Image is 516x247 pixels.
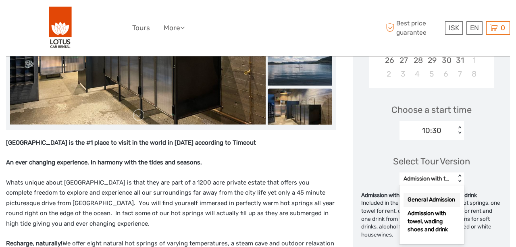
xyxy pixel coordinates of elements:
[396,67,410,81] div: Choose Monday, November 3rd, 2025
[164,22,185,34] a: More
[393,155,470,168] div: Select Tour Version
[132,22,150,34] a: Tours
[449,24,459,32] span: ISK
[422,125,441,136] div: 10:30
[467,54,481,67] div: Choose Saturday, November 1st, 2025
[453,54,467,67] div: Choose Friday, October 31st, 2025
[382,67,396,81] div: Choose Sunday, November 2nd, 2025
[268,88,332,125] img: 0ce68947fe064096bd515f0e59fddd28_slider_thumbnail.jpeg
[11,14,91,21] p: We're away right now. Please check back later!
[6,178,336,229] p: Whats unique about [GEOGRAPHIC_DATA] is that they are part of a 1200 acre private estate that off...
[410,67,424,81] div: Choose Tuesday, November 4th, 2025
[391,104,472,116] span: Choose a start time
[6,240,62,247] strong: Recharge, naturally!
[361,199,502,239] div: Included in the rate is admission to the hot springs, one towel for rent, one pair of wading shoe...
[456,174,463,183] div: < >
[361,191,502,199] div: Admission with towel, wading shoes and drink
[424,67,439,81] div: Choose Wednesday, November 5th, 2025
[456,126,463,135] div: < >
[396,54,410,67] div: Choose Monday, October 27th, 2025
[268,49,332,85] img: 5f4dbf355e1b4b338a4915e00c75a17d_slider_thumbnail.jpeg
[439,67,453,81] div: Choose Thursday, November 6th, 2025
[384,19,443,37] span: Best price guarantee
[404,193,460,207] div: General Admission
[382,54,396,67] div: Choose Sunday, October 26th, 2025
[439,54,453,67] div: Choose Thursday, October 30th, 2025
[6,159,202,166] strong: An ever changing experience. In harmony with the tides and seasons.
[93,12,102,22] button: Open LiveChat chat widget
[466,21,483,35] div: EN
[49,6,72,50] img: 443-e2bd2384-01f0-477a-b1bf-f993e7f52e7d_logo_big.png
[499,24,506,32] span: 0
[410,54,424,67] div: Choose Tuesday, October 28th, 2025
[453,67,467,81] div: Choose Friday, November 7th, 2025
[404,175,451,183] div: Admission with towel, wading shoes and drink
[424,54,439,67] div: Choose Wednesday, October 29th, 2025
[404,207,460,237] div: Admission with towel, wading shoes and drink
[6,139,256,146] strong: [GEOGRAPHIC_DATA] is the #1 place to visit in the world in [DATE] according to Timeout
[467,67,481,81] div: Choose Saturday, November 8th, 2025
